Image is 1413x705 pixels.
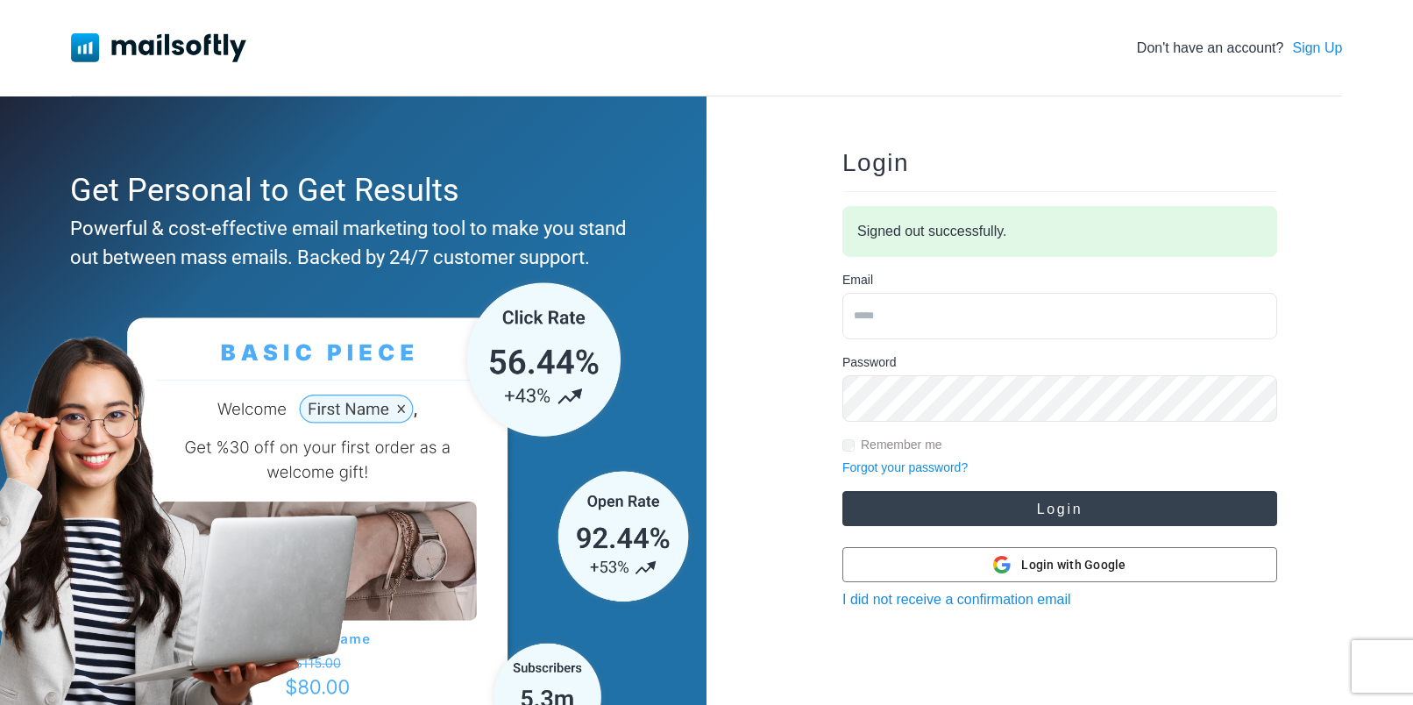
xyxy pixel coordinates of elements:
label: Password [842,353,896,372]
div: Don't have an account? [1137,38,1343,59]
button: Login [842,491,1277,526]
img: Mailsoftly [71,33,246,61]
button: Login with Google [842,547,1277,582]
span: Login with Google [1021,556,1125,574]
div: Get Personal to Get Results [70,167,628,214]
a: Sign Up [1292,38,1342,59]
a: I did not receive a confirmation email [842,592,1071,607]
label: Remember me [861,436,942,454]
label: Email [842,271,873,289]
div: Signed out successfully. [842,206,1277,257]
span: Login [842,149,909,176]
a: Forgot your password? [842,460,968,474]
div: Powerful & cost-effective email marketing tool to make you stand out between mass emails. Backed ... [70,214,628,272]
